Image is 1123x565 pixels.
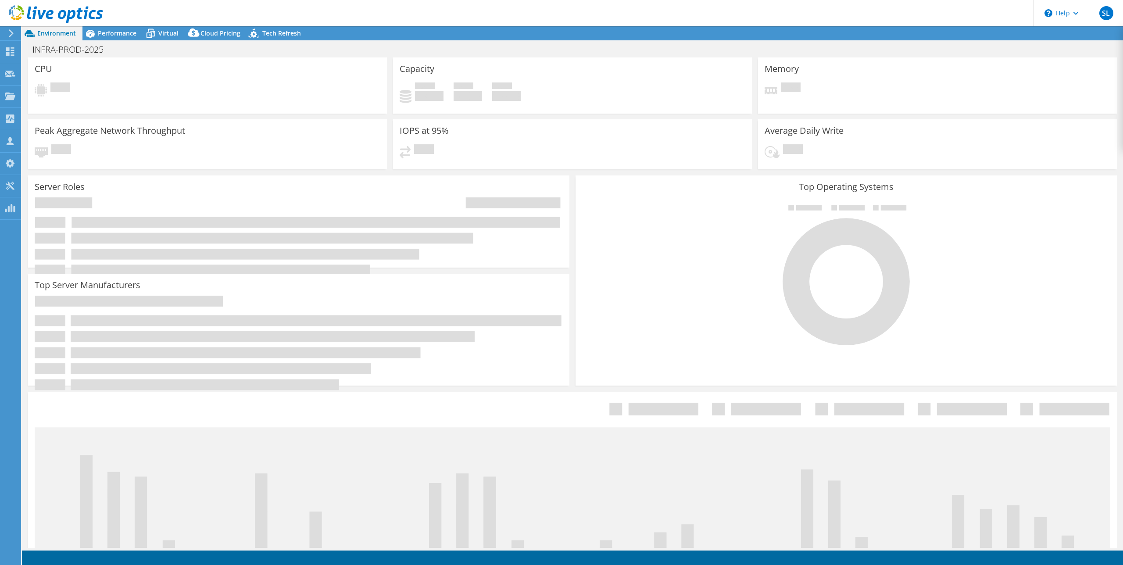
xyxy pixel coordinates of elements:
[454,82,473,91] span: Free
[51,144,71,156] span: Pending
[262,29,301,37] span: Tech Refresh
[1044,9,1052,17] svg: \n
[400,64,434,74] h3: Capacity
[35,126,185,136] h3: Peak Aggregate Network Throughput
[1099,6,1113,20] span: SL
[781,82,801,94] span: Pending
[35,280,140,290] h3: Top Server Manufacturers
[50,82,70,94] span: Pending
[400,126,449,136] h3: IOPS at 95%
[98,29,136,37] span: Performance
[783,144,803,156] span: Pending
[492,82,512,91] span: Total
[765,64,799,74] h3: Memory
[454,91,482,101] h4: 0 GiB
[35,182,85,192] h3: Server Roles
[29,45,117,54] h1: INFRA-PROD-2025
[415,91,443,101] h4: 0 GiB
[415,82,435,91] span: Used
[582,182,1110,192] h3: Top Operating Systems
[492,91,521,101] h4: 0 GiB
[158,29,179,37] span: Virtual
[765,126,844,136] h3: Average Daily Write
[414,144,434,156] span: Pending
[37,29,76,37] span: Environment
[200,29,240,37] span: Cloud Pricing
[35,64,52,74] h3: CPU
